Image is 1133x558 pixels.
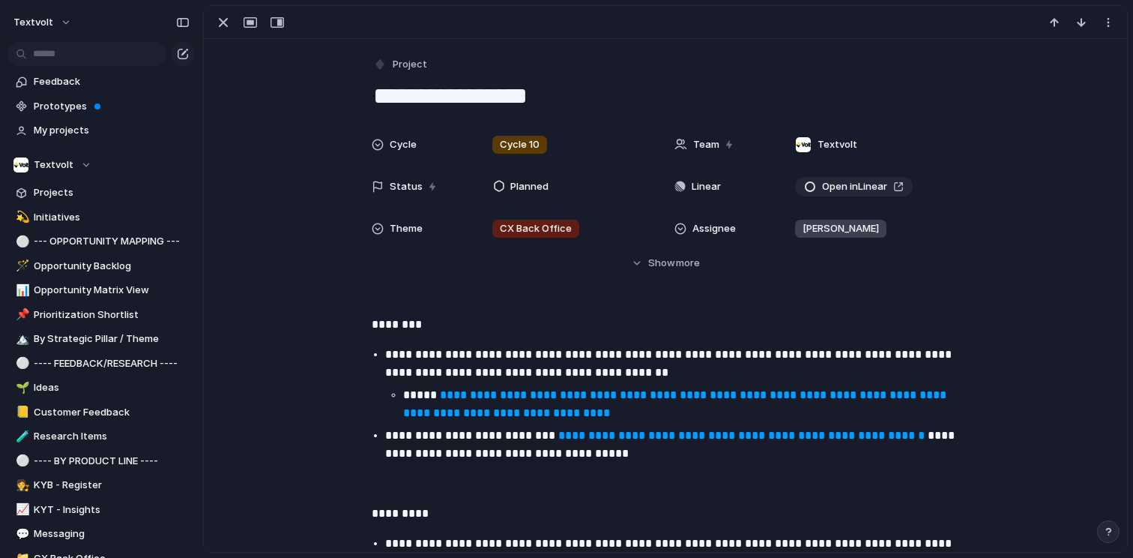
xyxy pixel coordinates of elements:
button: Showmore [372,250,959,277]
button: 📒 [13,405,28,420]
button: ⚪ [13,356,28,371]
a: Open inLinear [795,177,913,196]
button: 🏔️ [13,331,28,346]
span: Status [390,179,423,194]
span: Prioritization Shortlist [34,307,190,322]
a: 🪄Opportunity Backlog [7,255,195,277]
a: 📒Customer Feedback [7,401,195,424]
div: 🪄 [16,257,26,274]
button: 💫 [13,210,28,225]
span: Project [393,57,427,72]
span: [PERSON_NAME] [803,221,879,236]
button: 📌 [13,307,28,322]
a: 🌱Ideas [7,376,195,399]
a: 🧪Research Items [7,425,195,448]
span: Textvolt [34,157,73,172]
span: Show [648,256,675,271]
button: ⚪ [13,234,28,249]
span: Cycle 10 [500,137,540,152]
span: textvolt [13,15,53,30]
span: Textvolt [818,137,857,152]
span: Prototypes [34,99,190,114]
div: ⚪ [16,355,26,372]
span: Opportunity Matrix View [34,283,190,298]
span: Research Items [34,429,190,444]
button: textvolt [7,10,79,34]
div: 🌱 [16,379,26,397]
div: 🏔️ [16,331,26,348]
a: Projects [7,181,195,204]
a: 🏔️By Strategic Pillar / Theme [7,328,195,350]
div: 📒 [16,403,26,421]
span: Linear [692,179,721,194]
span: Feedback [34,74,190,89]
span: Planned [510,179,549,194]
span: Team [693,137,719,152]
a: Prototypes [7,95,195,118]
div: 💫 [16,208,26,226]
a: 📊Opportunity Matrix View [7,279,195,301]
button: Textvolt [7,154,195,176]
div: ⚪ [16,233,26,250]
button: 📊 [13,283,28,298]
span: CX Back Office [500,221,572,236]
span: Opportunity Backlog [34,259,190,274]
button: 🌱 [13,380,28,395]
span: more [676,256,700,271]
a: Feedback [7,70,195,93]
span: --- OPPORTUNITY MAPPING --- [34,234,190,249]
span: Cycle [390,137,417,152]
button: 🪄 [13,259,28,274]
span: My projects [34,123,190,138]
span: Projects [34,185,190,200]
a: ⚪--- OPPORTUNITY MAPPING --- [7,230,195,253]
span: Open in Linear [822,179,887,194]
a: ⚪---- FEEDBACK/RESEARCH ---- [7,352,195,375]
a: 💫Initiatives [7,206,195,229]
span: By Strategic Pillar / Theme [34,331,190,346]
div: 📊 [16,282,26,299]
span: Assignee [692,221,736,236]
span: Customer Feedback [34,405,190,420]
a: 📌Prioritization Shortlist [7,304,195,326]
span: Ideas [34,380,190,395]
div: 📌 [16,306,26,323]
button: Project [370,54,432,76]
span: ---- FEEDBACK/RESEARCH ---- [34,356,190,371]
span: Theme [390,221,423,236]
button: 🧪 [13,429,28,444]
div: 🧪 [16,428,26,445]
a: My projects [7,119,195,142]
span: Initiatives [34,210,190,225]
